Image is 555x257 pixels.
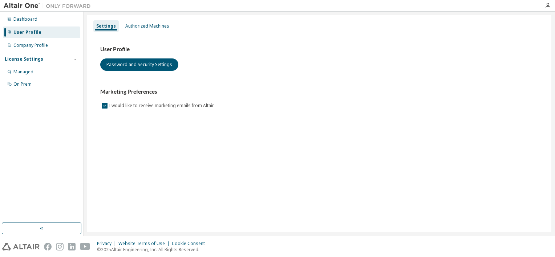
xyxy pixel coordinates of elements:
[100,88,538,95] h3: Marketing Preferences
[97,246,209,253] p: © 2025 Altair Engineering, Inc. All Rights Reserved.
[13,29,41,35] div: User Profile
[100,46,538,53] h3: User Profile
[80,243,90,250] img: youtube.svg
[13,81,32,87] div: On Prem
[109,101,215,110] label: I would like to receive marketing emails from Altair
[13,69,33,75] div: Managed
[68,243,76,250] img: linkedin.svg
[100,58,178,71] button: Password and Security Settings
[125,23,169,29] div: Authorized Machines
[13,16,37,22] div: Dashboard
[13,42,48,48] div: Company Profile
[118,241,172,246] div: Website Terms of Use
[5,56,43,62] div: License Settings
[44,243,52,250] img: facebook.svg
[2,243,40,250] img: altair_logo.svg
[172,241,209,246] div: Cookie Consent
[56,243,64,250] img: instagram.svg
[4,2,94,9] img: Altair One
[97,241,118,246] div: Privacy
[96,23,116,29] div: Settings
